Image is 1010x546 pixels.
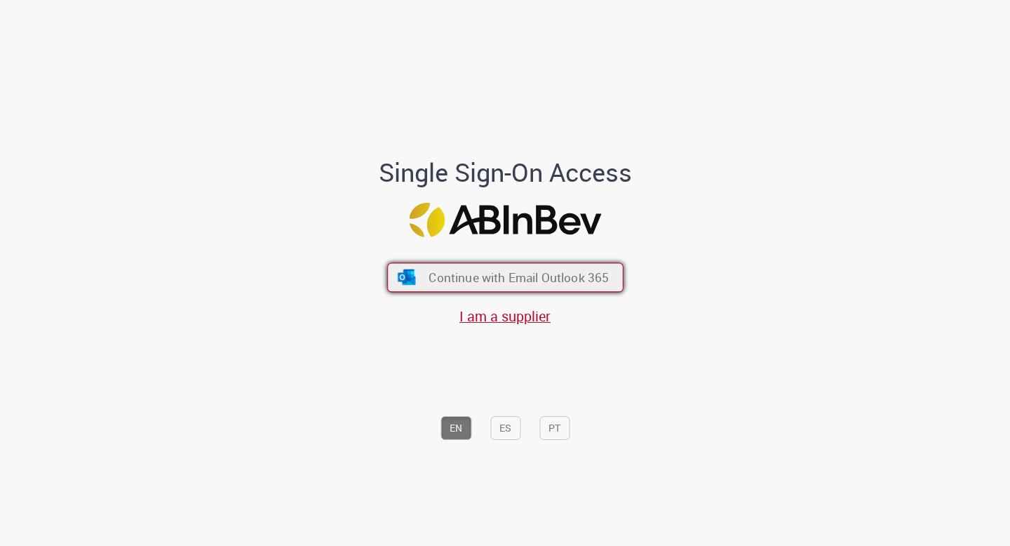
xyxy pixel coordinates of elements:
button: ícone Azure/Microsoft 360 Continue with Email Outlook 365 [387,262,624,292]
img: ícone Azure/Microsoft 360 [396,269,417,285]
img: Logo ABInBev [409,203,601,237]
button: EN [440,416,471,440]
span: Continue with Email Outlook 365 [429,269,609,286]
button: ES [490,416,520,440]
button: PT [539,416,570,440]
h1: Single Sign-On Access [311,158,700,186]
a: I am a supplier [459,307,551,326]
